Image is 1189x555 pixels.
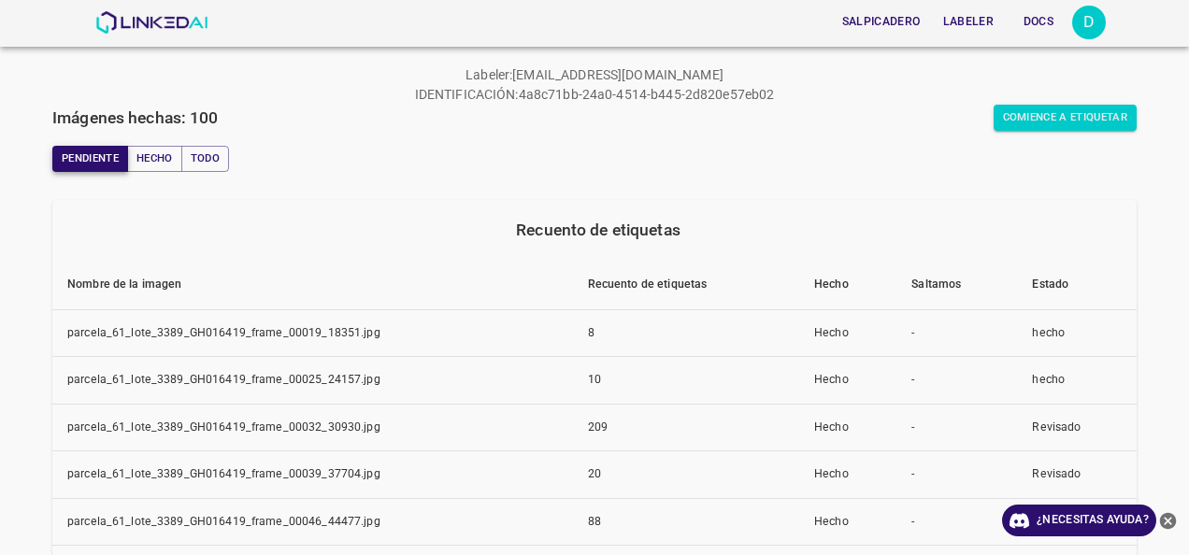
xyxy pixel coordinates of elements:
td: parcela_61_lote_3389_GH016419_frame_00039_37704.jpg [52,451,573,499]
th: Hecho [799,260,896,310]
a: ¿Necesitas ayuda? [1002,505,1156,536]
button: Comience a etiquetar [994,105,1138,131]
th: Saltamos [896,260,1017,310]
td: - [896,404,1017,451]
h6: Imágenes hechas: 100 [52,105,219,131]
font: Comience a etiquetar [1003,108,1128,127]
td: parcela_61_lote_3389_GH016419_frame_00019_18351.jpg [52,309,573,357]
font: Docs [1024,15,1053,28]
a: Docs [1005,3,1072,41]
td: Revisado [1017,451,1137,499]
font: Todo [191,149,220,168]
td: 209 [573,404,799,451]
button: Hecho [127,146,182,172]
font: Labeler [943,15,994,28]
td: Hecho [799,309,896,357]
th: Recuento de etiquetas [573,260,799,310]
button: Todo [181,146,229,172]
button: Docs [1009,7,1068,37]
button: Pendiente [52,146,128,172]
td: 20 [573,451,799,499]
td: Hecho [799,404,896,451]
td: Revisado [1017,404,1137,451]
font: Pendiente [62,149,119,168]
td: - [896,357,1017,405]
td: Hecho [799,357,896,405]
td: Hecho [799,498,896,546]
td: parcela_61_lote_3389_GH016419_frame_00046_44477.jpg [52,498,573,546]
td: hecho [1017,309,1137,357]
p: Labeler : [466,65,512,85]
td: parcela_61_lote_3389_GH016419_frame_00025_24157.jpg [52,357,573,405]
td: 88 [573,498,799,546]
button: Salpicadero [835,7,928,37]
a: Labeler [932,3,1005,41]
td: 8 [573,309,799,357]
td: Revisado [1017,498,1137,546]
p: [EMAIL_ADDRESS][DOMAIN_NAME] [512,65,723,85]
td: Hecho [799,451,896,499]
td: - [896,309,1017,357]
font: ¿Necesitas ayuda? [1037,510,1149,530]
font: Salpicadero [842,15,921,28]
th: Estado [1017,260,1137,310]
font: Hecho [136,149,173,168]
button: Abrir configuración [1072,6,1106,39]
p: 4a8c71bb-24a0-4514-b445-2d820e57eb02 [519,85,775,105]
p: IDENTIFICACIÓN: [415,85,519,105]
div: Recuento de etiquetas [67,217,1129,243]
td: hecho [1017,357,1137,405]
img: Linked AI [95,11,208,34]
td: - [896,498,1017,546]
div: D [1072,6,1106,39]
button: Cerrar Ayuda [1156,505,1180,536]
td: parcela_61_lote_3389_GH016419_frame_00032_30930.jpg [52,404,573,451]
th: Nombre de la imagen [52,260,573,310]
button: Labeler [936,7,1001,37]
td: - [896,451,1017,499]
td: 10 [573,357,799,405]
a: Salpicadero [831,3,932,41]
